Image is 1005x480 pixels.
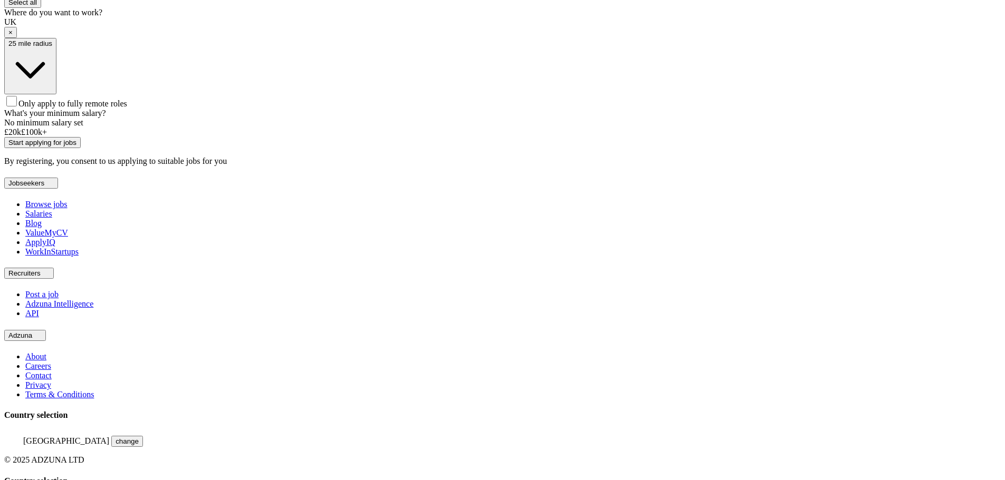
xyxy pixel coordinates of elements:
a: Post a job [25,290,59,299]
a: About [25,352,46,361]
div: No minimum salary set [4,118,1001,128]
button: Start applying for jobs [4,137,81,148]
span: Jobseekers [8,179,44,187]
span: × [8,28,13,36]
label: Where do you want to work? [4,8,102,17]
span: [GEOGRAPHIC_DATA] [23,436,109,445]
input: Only apply to fully remote roles [6,96,17,106]
img: toggle icon [46,181,54,185]
img: toggle icon [34,333,42,338]
h4: Country selection [4,410,1001,420]
a: ValueMyCV [25,228,68,237]
a: Adzuna Intelligence [25,299,93,308]
p: By registering, you consent to us applying to suitable jobs for you [4,156,1001,166]
button: × [4,27,17,38]
img: toggle icon [42,271,50,276]
a: Careers [25,361,51,370]
div: © 2025 ADZUNA LTD [4,455,1001,465]
a: API [25,309,39,318]
label: What's your minimum salary? [4,109,106,117]
span: Recruiters [8,269,41,277]
span: Only apply to fully remote roles [18,99,127,108]
span: £ 20 k [4,128,21,136]
span: £ 100 k+ [21,128,47,136]
img: UK flag [4,431,21,444]
a: ApplyIQ [25,238,55,247]
a: Salaries [25,209,52,218]
a: Contact [25,371,52,380]
a: Privacy [25,380,51,389]
a: Blog [25,219,42,228]
span: Adzuna [8,331,32,339]
a: Terms & Conditions [25,390,94,399]
a: Browse jobs [25,200,68,209]
span: 25 mile radius [8,40,52,47]
button: 25 mile radius [4,38,56,94]
a: WorkInStartups [25,247,79,256]
div: UK [4,17,1001,27]
button: change [111,436,143,447]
